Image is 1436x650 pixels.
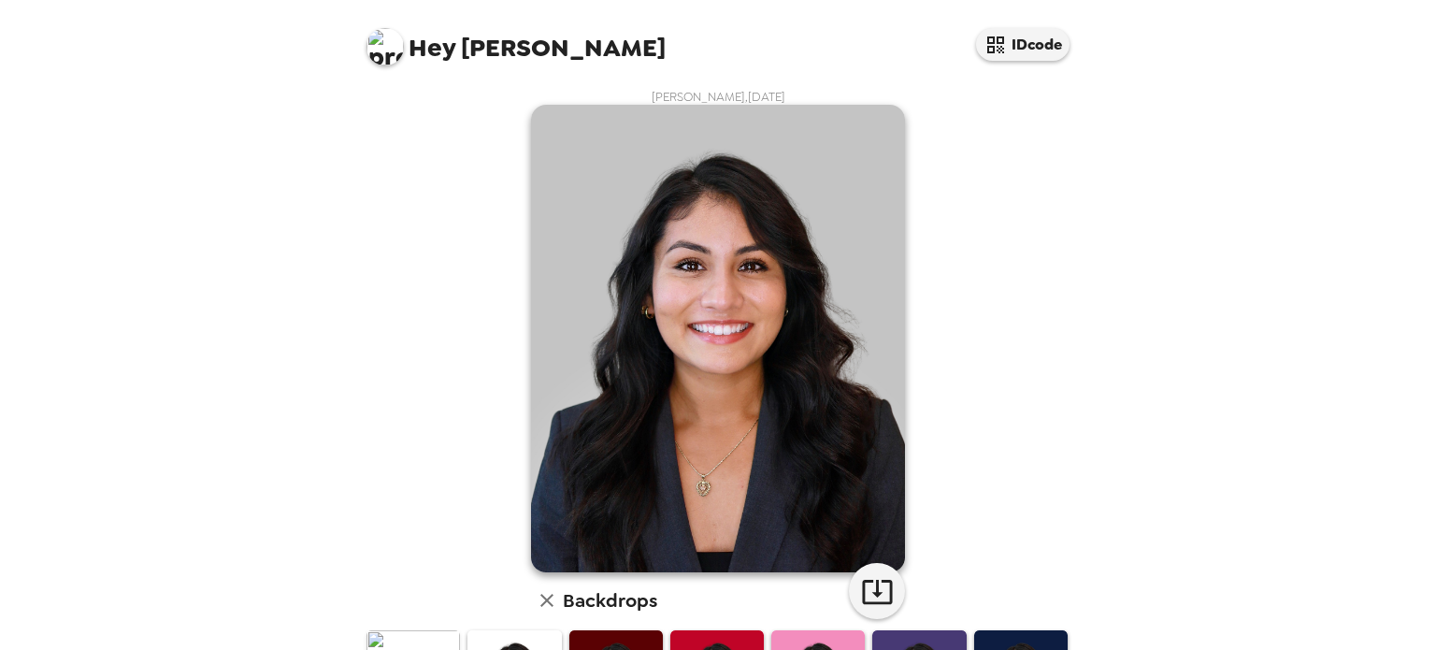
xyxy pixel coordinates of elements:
[409,31,455,65] span: Hey
[563,585,657,615] h6: Backdrops
[652,89,785,105] span: [PERSON_NAME] , [DATE]
[976,28,1070,61] button: IDcode
[366,28,404,65] img: profile pic
[366,19,666,61] span: [PERSON_NAME]
[531,105,905,572] img: user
